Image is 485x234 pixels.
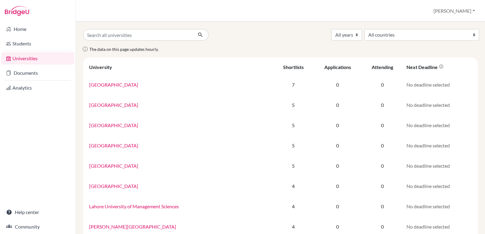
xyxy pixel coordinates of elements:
[406,203,450,209] span: No deadline selected
[362,135,403,156] td: 0
[5,6,29,16] img: Bridge-U
[1,221,74,233] a: Community
[273,176,313,196] td: 4
[89,82,138,87] a: [GEOGRAPHIC_DATA]
[362,95,403,115] td: 0
[406,163,450,169] span: No deadline selected
[1,38,74,50] a: Students
[89,47,159,52] span: The data on this page updates hourly.
[89,203,179,209] a: Lahore University of Management Sciences
[406,183,450,189] span: No deadline selected
[362,115,403,135] td: 0
[324,64,351,70] div: Applications
[406,102,450,108] span: No deadline selected
[313,196,362,216] td: 0
[313,74,362,95] td: 0
[89,163,138,169] a: [GEOGRAPHIC_DATA]
[406,82,450,87] span: No deadline selected
[273,135,313,156] td: 5
[406,143,450,148] span: No deadline selected
[313,156,362,176] td: 0
[362,176,403,196] td: 0
[362,196,403,216] td: 0
[313,115,362,135] td: 0
[313,135,362,156] td: 0
[273,196,313,216] td: 4
[83,29,193,41] input: Search all universities
[89,183,138,189] a: [GEOGRAPHIC_DATA]
[362,74,403,95] td: 0
[372,64,393,70] div: Attending
[89,143,138,148] a: [GEOGRAPHIC_DATA]
[273,74,313,95] td: 7
[273,95,313,115] td: 5
[406,122,450,128] span: No deadline selected
[1,52,74,64] a: Universities
[313,176,362,196] td: 0
[85,60,273,74] th: University
[283,64,304,70] div: Shortlists
[1,206,74,218] a: Help center
[1,67,74,79] a: Documents
[89,122,138,128] a: [GEOGRAPHIC_DATA]
[273,115,313,135] td: 5
[1,82,74,94] a: Analytics
[362,156,403,176] td: 0
[313,95,362,115] td: 0
[431,5,478,17] button: [PERSON_NAME]
[1,23,74,35] a: Home
[89,102,138,108] a: [GEOGRAPHIC_DATA]
[406,64,443,70] div: Next deadline
[89,224,176,229] a: [PERSON_NAME][GEOGRAPHIC_DATA]
[273,156,313,176] td: 5
[406,224,450,229] span: No deadline selected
